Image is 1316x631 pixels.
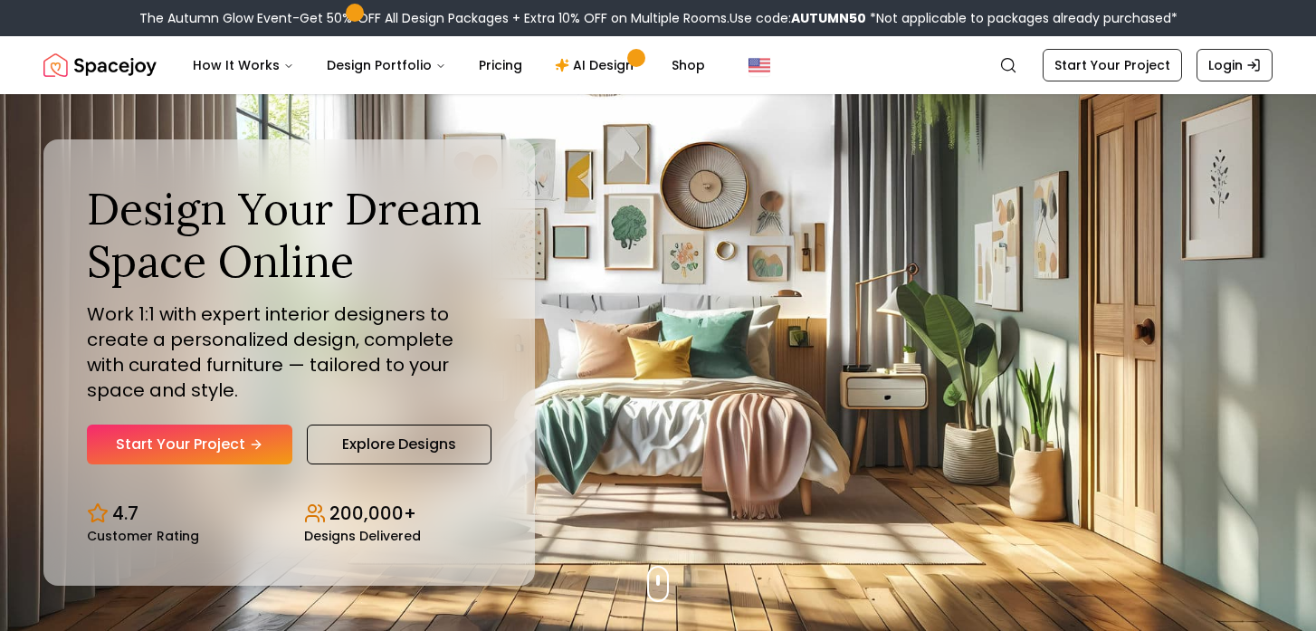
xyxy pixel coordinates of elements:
small: Designs Delivered [304,530,421,542]
img: United States [749,54,770,76]
p: 4.7 [112,501,138,526]
a: Shop [657,47,720,83]
button: How It Works [178,47,309,83]
nav: Main [178,47,720,83]
a: Pricing [464,47,537,83]
p: Work 1:1 with expert interior designers to create a personalized design, complete with curated fu... [87,301,491,403]
b: AUTUMN50 [791,9,866,27]
div: Design stats [87,486,491,542]
a: Login [1197,49,1273,81]
span: *Not applicable to packages already purchased* [866,9,1178,27]
h1: Design Your Dream Space Online [87,183,491,287]
span: Use code: [730,9,866,27]
a: Explore Designs [307,425,491,464]
a: Start Your Project [87,425,292,464]
nav: Global [43,36,1273,94]
a: AI Design [540,47,653,83]
div: The Autumn Glow Event-Get 50% OFF All Design Packages + Extra 10% OFF on Multiple Rooms. [139,9,1178,27]
a: Spacejoy [43,47,157,83]
a: Start Your Project [1043,49,1182,81]
p: 200,000+ [329,501,416,526]
img: Spacejoy Logo [43,47,157,83]
button: Design Portfolio [312,47,461,83]
small: Customer Rating [87,530,199,542]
